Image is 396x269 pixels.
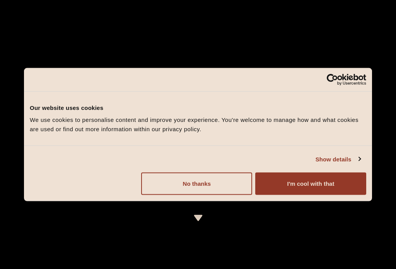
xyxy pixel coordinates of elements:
[30,103,366,112] div: Our website uses cookies
[141,173,252,195] button: No thanks
[316,154,360,164] a: Show details
[299,74,366,85] a: Usercentrics Cookiebot - opens in a new window
[193,215,203,221] img: icon-dropdown-cream.svg
[30,115,366,134] div: We use cookies to personalise content and improve your experience. You're welcome to manage how a...
[255,173,366,195] button: I'm cool with that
